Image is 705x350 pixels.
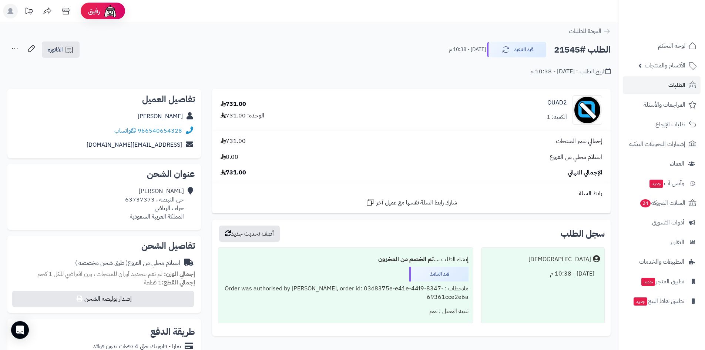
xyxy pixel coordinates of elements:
[623,253,701,271] a: التطبيقات والخدمات
[623,194,701,212] a: السلات المتروكة24
[528,255,591,264] div: [DEMOGRAPHIC_DATA]
[48,45,63,54] span: الفاتورة
[366,198,457,207] a: شارك رابط السلة نفسها مع عميل آخر
[623,135,701,153] a: إشعارات التحويلات البنكية
[623,96,701,114] a: المراجعات والأسئلة
[568,169,602,177] span: الإجمالي النهائي
[12,291,194,307] button: إصدار بوليصة الشحن
[144,278,195,287] small: 1 قطعة
[13,241,195,250] h2: تفاصيل الشحن
[378,255,434,264] b: تم الخصم من المخزون
[221,169,246,177] span: 731.00
[670,159,684,169] span: العملاء
[20,4,38,20] a: تحديثات المنصة
[652,217,684,228] span: أدوات التسويق
[547,113,567,121] div: الكمية: 1
[649,178,684,189] span: وآتس آب
[138,112,183,121] a: [PERSON_NAME]
[150,327,195,336] h2: طريقة الدفع
[561,229,605,238] h3: سجل الطلب
[668,80,685,90] span: الطلبات
[556,137,602,146] span: إجمالي سعر المنتجات
[138,126,182,135] a: 966540654328
[633,296,684,306] span: تطبيق نقاط البيع
[37,270,162,279] span: لم تقم بتحديد أوزان للمنتجات ، وزن افتراضي للكل 1 كجم
[634,297,647,306] span: جديد
[114,126,136,135] a: واتساب
[573,95,602,125] img: no_image-90x90.png
[623,76,701,94] a: الطلبات
[221,137,246,146] span: 731.00
[223,281,468,304] div: ملاحظات : Order was authorised by [PERSON_NAME], order id: 03d8375e-e41e-44f9-8347-69361cce2e6a
[641,276,684,287] span: تطبيق المتجر
[223,252,468,267] div: إنشاء الطلب ....
[11,321,29,339] div: Open Intercom Messenger
[641,278,655,286] span: جديد
[655,119,685,130] span: طلبات الإرجاع
[639,198,685,208] span: السلات المتروكة
[13,95,195,104] h2: تفاصيل العميل
[409,267,469,281] div: قيد التنفيذ
[645,60,685,71] span: الأقسام والمنتجات
[623,155,701,173] a: العملاء
[13,170,195,179] h2: عنوان الشحن
[75,259,128,267] span: ( طرق شحن مخصصة )
[88,7,100,16] span: رفيق
[221,100,246,109] div: 731.00
[221,111,264,120] div: الوحدة: 731.00
[655,18,698,34] img: logo-2.png
[623,214,701,231] a: أدوات التسويق
[644,100,685,110] span: المراجعات والأسئلة
[623,37,701,55] a: لوحة التحكم
[125,187,184,221] div: [PERSON_NAME] حي النهضه ، 63737373 حراء ، الرياض المملكة العربية السعودية
[623,273,701,290] a: تطبيق المتجرجديد
[569,27,601,36] span: العودة للطلبات
[219,226,280,242] button: أضف تحديث جديد
[623,116,701,133] a: طلبات الإرجاع
[87,140,182,149] a: [EMAIL_ADDRESS][DOMAIN_NAME]
[550,153,602,161] span: استلام محلي من الفروع
[629,139,685,149] span: إشعارات التحويلات البنكية
[649,180,663,188] span: جديد
[530,67,611,76] div: تاريخ الطلب : [DATE] - 10:38 م
[670,237,684,247] span: التقارير
[623,174,701,192] a: وآتس آبجديد
[223,304,468,319] div: تنبيه العميل : نعم
[221,153,238,161] span: 0.00
[42,41,80,58] a: الفاتورة
[164,270,195,279] strong: إجمالي الوزن:
[547,99,567,107] a: QUAD2
[376,199,457,207] span: شارك رابط السلة نفسها مع عميل آخر
[162,278,195,287] strong: إجمالي القطع:
[215,189,608,198] div: رابط السلة
[486,267,600,281] div: [DATE] - 10:38 م
[554,42,611,57] h2: الطلب #21545
[487,42,546,57] button: قيد التنفيذ
[569,27,611,36] a: العودة للطلبات
[640,199,651,207] span: 24
[103,4,118,19] img: ai-face.png
[623,233,701,251] a: التقارير
[75,259,180,267] div: استلام محلي من الفروع
[639,257,684,267] span: التطبيقات والخدمات
[658,41,685,51] span: لوحة التحكم
[449,46,486,53] small: [DATE] - 10:38 م
[623,292,701,310] a: تطبيق نقاط البيعجديد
